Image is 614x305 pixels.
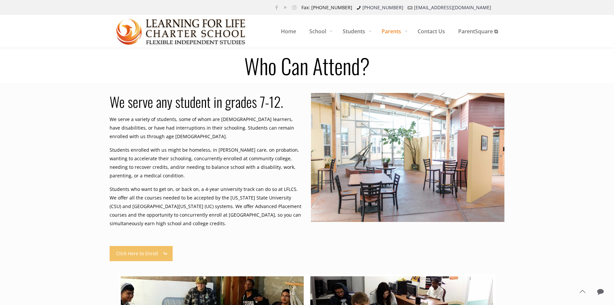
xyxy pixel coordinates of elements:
[303,15,336,48] a: School
[311,93,504,222] img: Who Can Attend?
[291,4,298,11] a: Instagram icon
[110,185,303,228] p: Students who want to get on, or back on, a 4-year university track can do so at LFLCS. We offer a...
[414,4,491,11] a: [EMAIL_ADDRESS][DOMAIN_NAME]
[375,21,411,41] span: Parents
[452,15,504,48] a: ParentSquare ⧉
[411,15,452,48] a: Contact Us
[336,21,375,41] span: Students
[110,246,173,261] a: Click Here to Enroll
[116,15,246,48] a: Learning for Life Charter School
[106,55,508,76] h1: Who Can Attend?
[375,15,411,48] a: Parents
[116,15,246,48] img: Who Can Attend?
[110,115,303,141] p: We serve a variety of students, some of whom are [DEMOGRAPHIC_DATA] learners, have disabilities, ...
[273,4,280,11] a: Facebook icon
[303,21,336,41] span: School
[282,4,289,11] a: YouTube icon
[274,15,303,48] a: Home
[452,21,504,41] span: ParentSquare ⧉
[362,4,403,11] a: [PHONE_NUMBER]
[336,15,375,48] a: Students
[575,285,589,298] a: Back to top icon
[274,21,303,41] span: Home
[356,4,362,11] i: phone
[407,4,413,11] i: mail
[110,146,303,180] p: Students enrolled with us might be homeless, in [PERSON_NAME] care, on probation, wanting to acce...
[411,21,452,41] span: Contact Us
[110,93,303,110] h2: We serve any student in grades 7-12.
